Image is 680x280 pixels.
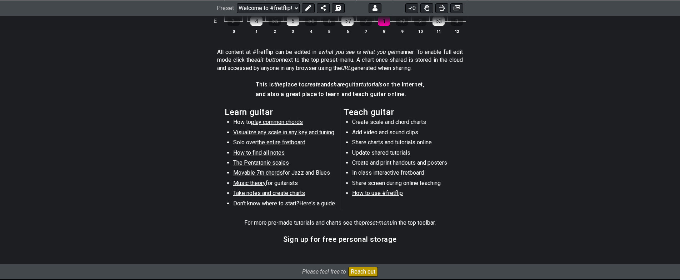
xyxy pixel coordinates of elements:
[233,180,266,186] span: Music theory
[352,149,454,159] li: Update shared tutorials
[224,27,242,35] th: 0
[341,65,351,71] em: URL
[211,14,220,28] td: E
[451,16,463,26] div: 3
[362,219,393,226] em: preset-menu
[274,81,282,88] em: the
[361,81,383,88] em: tutorials
[420,3,433,13] button: Toggle Dexterity for all fretkits
[414,16,426,26] div: 2
[284,27,302,35] th: 3
[233,129,334,136] span: Visualize any scale in any key and tuning
[302,3,315,13] button: Edit Preset
[233,190,305,196] span: Take notes and create charts
[352,179,454,189] li: Share screen during online teaching
[332,3,345,13] button: Save As (makes a copy)
[302,268,346,275] i: Please feel free to
[411,27,430,35] th: 10
[251,119,303,125] span: play common chords
[352,118,454,128] li: Create scale and chord charts
[352,159,454,169] li: Create and print handouts and posters
[256,90,424,98] h4: and also a great place to learn and teach guitar online.
[357,27,375,35] th: 7
[305,81,320,88] em: create
[244,219,436,227] p: For more pre-made tutorials and charts see the in the top toolbar.
[450,3,463,13] button: Create image
[348,267,378,277] button: Reach out
[237,3,300,13] select: Preset
[323,16,335,26] div: 6
[360,16,372,26] div: 7
[233,179,335,189] li: for guitarists
[225,108,336,116] h2: Learn guitar
[250,16,262,26] div: 4
[341,16,354,26] div: ♭7
[352,190,403,196] span: How to use #fretflip
[317,3,330,13] button: Share Preset
[352,129,454,139] li: Add video and sound clips
[378,16,390,26] div: 1
[393,27,411,35] th: 9
[344,108,455,116] h2: Teach guitar
[233,169,335,179] li: for Jazz and Blues
[217,48,463,72] p: All content at #fretflip can be edited in a manner. To enable full edit mode click the next to th...
[405,3,418,13] button: 0
[352,169,454,179] li: In class interactive fretboard
[233,149,285,156] span: How to find all notes
[369,3,381,13] button: Logout
[233,200,335,210] li: Don't know where to start?
[302,27,320,35] th: 4
[352,139,454,149] li: Share charts and tutorials online
[305,16,317,26] div: ♭6
[266,27,284,35] th: 2
[339,27,357,35] th: 6
[254,56,282,63] em: edit button
[233,139,335,149] li: Solo over
[320,27,339,35] th: 5
[448,27,466,35] th: 12
[321,49,396,55] em: what you see is what you get
[233,169,283,176] span: Movable 7th chords
[217,5,234,11] span: Preset
[299,200,335,207] span: Here's a guide
[269,16,281,26] div: ♭5
[331,81,345,88] em: share
[375,27,393,35] th: 8
[430,27,448,35] th: 11
[233,118,335,128] li: How to
[227,16,240,26] div: 3
[257,139,305,146] span: the entire fretboard
[432,16,445,26] div: ♭3
[346,267,378,277] a: Reach out
[283,235,397,243] h3: Sign up for free personal storage
[247,27,266,35] th: 1
[435,3,448,13] button: Print
[256,81,424,89] h4: This is place to and guitar on the Internet,
[233,159,289,166] span: The Pentatonic scales
[287,16,299,26] div: 5
[396,16,408,26] div: ♭2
